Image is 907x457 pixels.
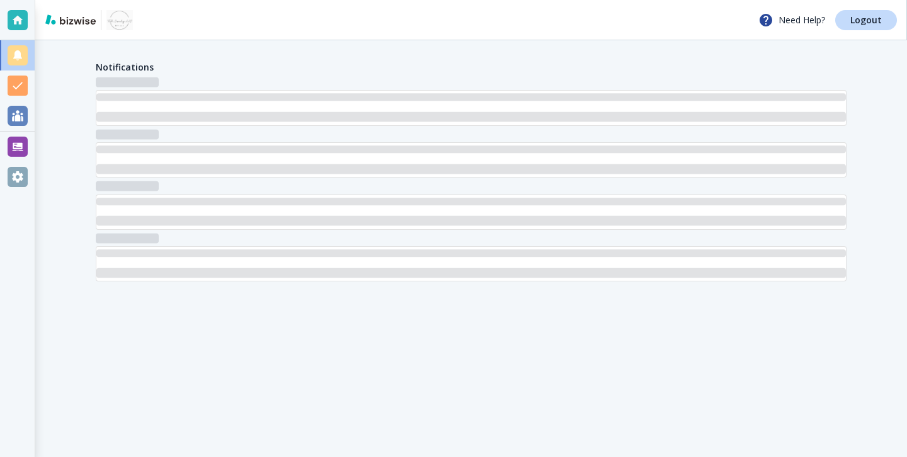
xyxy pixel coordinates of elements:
[850,16,882,25] p: Logout
[758,13,825,28] p: Need Help?
[45,14,96,25] img: bizwise
[96,60,154,74] h4: Notifications
[835,10,897,30] a: Logout
[106,10,133,30] img: Towler Counseling LLC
